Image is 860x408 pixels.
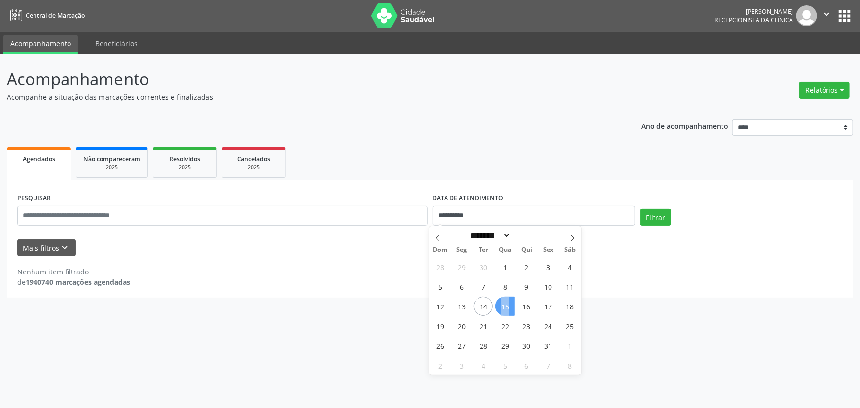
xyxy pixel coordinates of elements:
strong: 1940740 marcações agendadas [26,277,130,287]
span: Novembro 4, 2025 [474,356,493,375]
span: Novembro 1, 2025 [560,336,580,355]
div: 2025 [229,164,278,171]
span: Agendados [23,155,55,163]
label: PESQUISAR [17,191,51,206]
span: Outubro 14, 2025 [474,297,493,316]
span: Dom [429,247,451,253]
span: Outubro 5, 2025 [430,277,449,296]
span: Outubro 4, 2025 [560,257,580,276]
span: Outubro 20, 2025 [452,316,471,336]
span: Setembro 29, 2025 [452,257,471,276]
span: Outubro 26, 2025 [430,336,449,355]
span: Sex [538,247,559,253]
span: Central de Marcação [26,11,85,20]
span: Setembro 30, 2025 [474,257,493,276]
span: Outubro 28, 2025 [474,336,493,355]
span: Outubro 10, 2025 [539,277,558,296]
button: Mais filtroskeyboard_arrow_down [17,239,76,257]
span: Novembro 8, 2025 [560,356,580,375]
p: Acompanhe a situação das marcações correntes e finalizadas [7,92,599,102]
span: Outubro 30, 2025 [517,336,536,355]
span: Outubro 13, 2025 [452,297,471,316]
span: Outubro 24, 2025 [539,316,558,336]
span: Outubro 6, 2025 [452,277,471,296]
i: keyboard_arrow_down [60,242,70,253]
span: Outubro 18, 2025 [560,297,580,316]
span: Qua [494,247,516,253]
span: Outubro 11, 2025 [560,277,580,296]
span: Ter [473,247,494,253]
span: Novembro 3, 2025 [452,356,471,375]
span: Outubro 21, 2025 [474,316,493,336]
span: Novembro 7, 2025 [539,356,558,375]
span: Setembro 28, 2025 [430,257,449,276]
span: Outubro 3, 2025 [539,257,558,276]
span: Outubro 1, 2025 [495,257,515,276]
span: Outubro 31, 2025 [539,336,558,355]
img: img [796,5,817,26]
a: Central de Marcação [7,7,85,24]
span: Outubro 12, 2025 [430,297,449,316]
span: Qui [516,247,538,253]
a: Beneficiários [88,35,144,52]
span: Outubro 22, 2025 [495,316,515,336]
span: Outubro 19, 2025 [430,316,449,336]
span: Outubro 17, 2025 [539,297,558,316]
span: Outubro 9, 2025 [517,277,536,296]
span: Novembro 6, 2025 [517,356,536,375]
div: 2025 [83,164,140,171]
i:  [821,9,832,20]
input: Year [511,230,543,240]
span: Novembro 2, 2025 [430,356,449,375]
span: Sáb [559,247,581,253]
select: Month [467,230,511,240]
label: DATA DE ATENDIMENTO [433,191,504,206]
span: Novembro 5, 2025 [495,356,515,375]
p: Ano de acompanhamento [642,119,729,132]
span: Outubro 25, 2025 [560,316,580,336]
span: Outubro 29, 2025 [495,336,515,355]
div: 2025 [160,164,209,171]
span: Outubro 2, 2025 [517,257,536,276]
span: Outubro 23, 2025 [517,316,536,336]
span: Outubro 16, 2025 [517,297,536,316]
button:  [817,5,836,26]
span: Outubro 7, 2025 [474,277,493,296]
div: de [17,277,130,287]
button: apps [836,7,853,25]
span: Outubro 8, 2025 [495,277,515,296]
span: Recepcionista da clínica [714,16,793,24]
div: [PERSON_NAME] [714,7,793,16]
span: Outubro 15, 2025 [495,297,515,316]
div: Nenhum item filtrado [17,267,130,277]
span: Cancelados [238,155,271,163]
span: Seg [451,247,473,253]
p: Acompanhamento [7,67,599,92]
span: Resolvidos [170,155,200,163]
span: Não compareceram [83,155,140,163]
a: Acompanhamento [3,35,78,54]
button: Filtrar [640,209,671,226]
span: Outubro 27, 2025 [452,336,471,355]
button: Relatórios [799,82,850,99]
